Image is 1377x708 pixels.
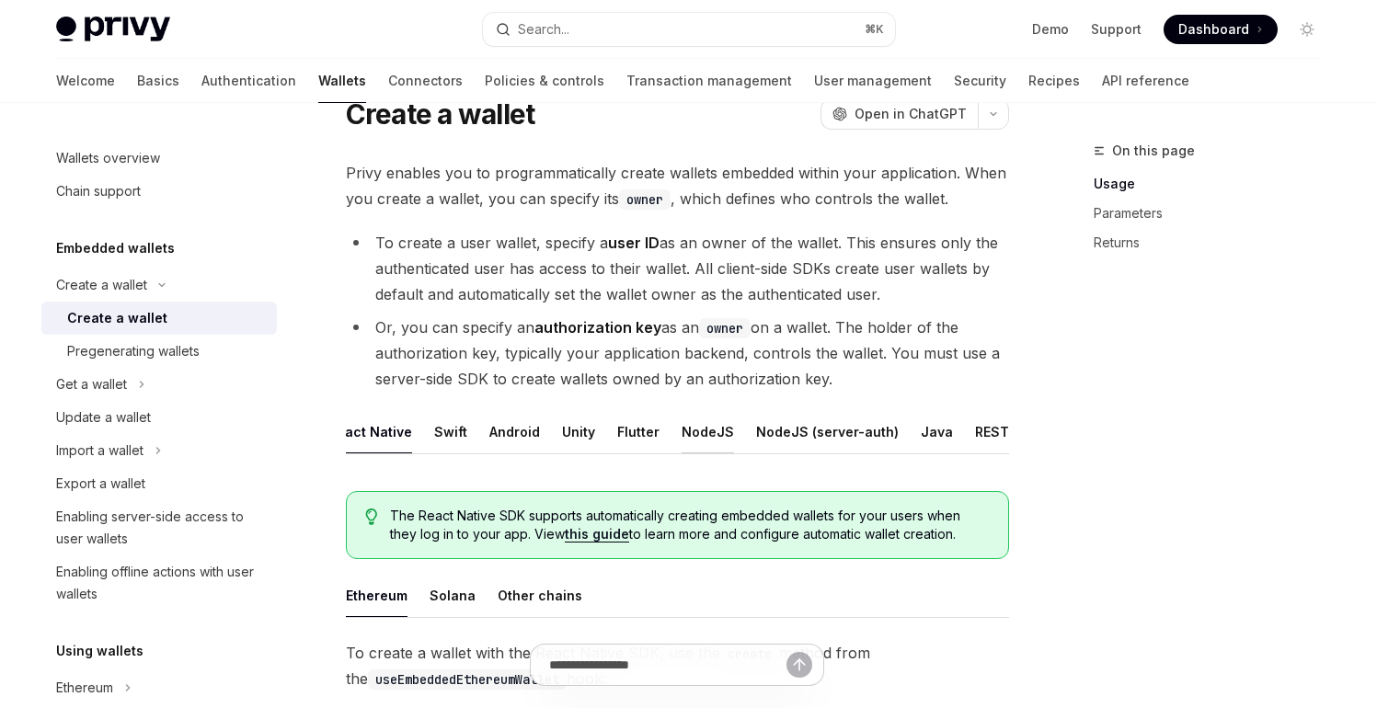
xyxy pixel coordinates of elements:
[1112,140,1195,162] span: On this page
[1032,20,1069,39] a: Demo
[56,274,147,296] div: Create a wallet
[56,180,141,202] div: Chain support
[137,59,179,103] a: Basics
[67,307,167,329] div: Create a wallet
[608,234,660,252] strong: user ID
[1178,20,1249,39] span: Dashboard
[56,59,115,103] a: Welcome
[682,410,734,453] button: NodeJS
[346,160,1009,211] span: Privy enables you to programmatically create wallets embedded within your application. When you c...
[201,59,296,103] a: Authentication
[434,410,467,453] button: Swift
[56,473,145,495] div: Export a wallet
[41,142,277,175] a: Wallets overview
[619,189,671,210] code: owner
[1028,59,1080,103] a: Recipes
[41,401,277,434] a: Update a wallet
[56,406,151,428] div: Update a wallet
[534,318,661,337] strong: authorization key
[1091,20,1142,39] a: Support
[626,59,792,103] a: Transaction management
[318,59,366,103] a: Wallets
[56,640,143,662] h5: Using wallets
[1102,59,1189,103] a: API reference
[56,440,143,462] div: Import a wallet
[56,506,266,550] div: Enabling server-side access to user wallets
[921,410,953,453] button: Java
[390,507,989,543] span: The React Native SDK supports automatically creating embedded wallets for your users when they lo...
[56,561,266,605] div: Enabling offline actions with user wallets
[56,373,127,395] div: Get a wallet
[1094,199,1337,228] a: Parameters
[41,555,277,611] a: Enabling offline actions with user wallets
[41,500,277,555] a: Enabling server-side access to user wallets
[346,97,535,131] h1: Create a wallet
[430,574,476,617] button: Solana
[1094,228,1337,257] a: Returns
[699,318,751,338] code: owner
[786,652,812,678] button: Send message
[756,410,899,453] button: NodeJS (server-auth)
[41,302,277,335] a: Create a wallet
[565,526,629,542] a: this guide
[56,147,160,169] div: Wallets overview
[518,18,569,40] div: Search...
[41,175,277,208] a: Chain support
[1292,15,1322,44] button: Toggle dark mode
[67,340,200,362] div: Pregenerating wallets
[56,677,113,699] div: Ethereum
[346,230,1009,307] li: To create a user wallet, specify a as an owner of the wallet. This ensures only the authenticated...
[820,98,978,130] button: Open in ChatGPT
[617,410,660,453] button: Flutter
[485,59,604,103] a: Policies & controls
[388,59,463,103] a: Connectors
[814,59,932,103] a: User management
[865,22,884,37] span: ⌘ K
[41,467,277,500] a: Export a wallet
[1164,15,1278,44] a: Dashboard
[954,59,1006,103] a: Security
[489,410,540,453] button: Android
[346,314,1009,392] li: Or, you can specify an as an on a wallet. The holder of the authorization key, typically your app...
[56,17,170,42] img: light logo
[346,574,407,617] button: Ethereum
[483,13,895,46] button: Search...⌘K
[328,410,412,453] button: React Native
[365,508,378,525] svg: Tip
[562,410,595,453] button: Unity
[56,237,175,259] h5: Embedded wallets
[975,410,1033,453] button: REST API
[1094,169,1337,199] a: Usage
[855,105,967,123] span: Open in ChatGPT
[498,574,582,617] button: Other chains
[41,335,277,368] a: Pregenerating wallets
